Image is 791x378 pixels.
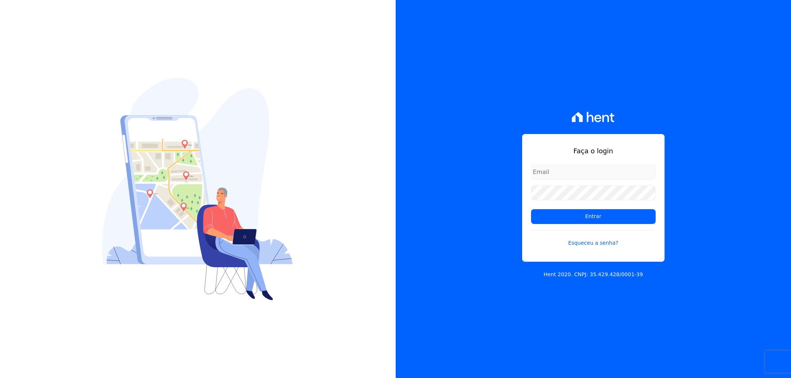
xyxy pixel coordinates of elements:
a: Esqueceu a senha? [531,230,656,247]
input: Email [531,165,656,180]
p: Hent 2020. CNPJ: 35.429.428/0001-39 [544,271,643,278]
h1: Faça o login [531,146,656,156]
input: Entrar [531,209,656,224]
img: Login [102,78,293,300]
